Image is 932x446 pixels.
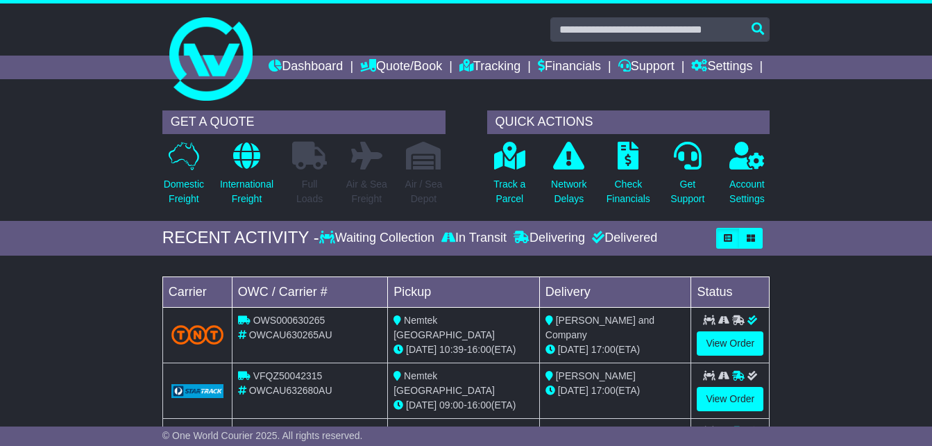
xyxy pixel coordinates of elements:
a: Support [618,56,675,79]
span: VFQZ50042179 [253,426,323,437]
span: © One World Courier 2025. All rights reserved. [162,430,363,441]
span: 16:00 [467,344,491,355]
a: NetworkDelays [550,141,587,214]
div: In Transit [438,231,510,246]
p: Full Loads [292,177,327,206]
div: Delivering [510,231,588,246]
p: Check Financials [607,177,650,206]
p: Air / Sea Depot [405,177,443,206]
span: VFQZ50042315 [253,370,323,381]
a: InternationalFreight [219,141,274,214]
a: DomesticFreight [163,141,205,214]
span: 10:39 [439,344,464,355]
a: View Order [697,331,763,356]
span: OWCAU630265AU [249,329,332,340]
span: [DATE] [558,385,588,396]
a: AccountSettings [729,141,765,214]
span: 17:00 [591,344,616,355]
td: OWC / Carrier # [232,276,387,307]
div: GET A QUOTE [162,110,446,134]
td: Carrier [162,276,232,307]
span: Nemtek [GEOGRAPHIC_DATA] [393,370,495,396]
a: Financials [538,56,601,79]
div: Delivered [588,231,657,246]
a: Settings [691,56,752,79]
a: Track aParcel [493,141,526,214]
span: [PERSON_NAME] [556,426,636,437]
td: Pickup [388,276,540,307]
div: Waiting Collection [319,231,438,246]
div: - (ETA) [393,342,534,357]
div: (ETA) [545,342,686,357]
div: RECENT ACTIVITY - [162,228,319,248]
span: [DATE] [406,399,437,411]
div: (ETA) [545,383,686,398]
p: International Freight [220,177,273,206]
p: Air & Sea Freight [346,177,387,206]
span: 16:00 [467,399,491,411]
p: Network Delays [551,177,586,206]
div: - (ETA) [393,398,534,413]
a: CheckFinancials [606,141,651,214]
span: Nemtek [GEOGRAPHIC_DATA] [393,315,495,340]
span: 17:00 [591,385,616,396]
p: Domestic Freight [164,177,204,206]
span: OWCAU632680AU [249,385,332,396]
a: GetSupport [670,141,705,214]
span: [DATE] [406,344,437,355]
a: Quote/Book [360,56,442,79]
span: [PERSON_NAME] and Company [545,315,654,340]
span: [PERSON_NAME] [556,370,636,381]
td: Status [691,276,770,307]
a: View Order [697,387,763,411]
a: Dashboard [269,56,343,79]
p: Get Support [670,177,704,206]
a: Tracking [459,56,520,79]
td: Delivery [539,276,691,307]
div: QUICK ACTIONS [487,110,770,134]
img: GetCarrierServiceLogo [171,384,223,398]
span: 09:00 [439,399,464,411]
span: [DATE] [558,344,588,355]
img: TNT_Domestic.png [171,325,223,344]
p: Track a Parcel [493,177,525,206]
p: Account Settings [729,177,765,206]
span: OWS000630265 [253,315,325,326]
